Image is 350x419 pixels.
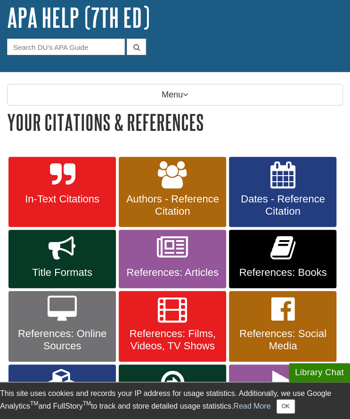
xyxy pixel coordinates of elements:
[16,193,109,205] span: In-Text Citations
[7,110,343,134] h1: Your Citations & References
[126,266,219,279] span: References: Articles
[8,230,116,288] a: Title Formats
[277,399,295,413] button: Close
[7,84,343,105] p: Menu
[229,157,336,227] a: Dates - Reference Citation
[229,291,336,362] a: References: Social Media
[236,328,329,352] span: References: Social Media
[83,400,91,407] sup: TM
[126,328,219,352] span: References: Films, Videos, TV Shows
[119,230,226,288] a: References: Articles
[7,39,125,55] input: Search DU's APA Guide
[233,402,270,410] a: Read More
[119,157,226,227] a: Authors - Reference Citation
[16,266,109,279] span: Title Formats
[126,193,219,218] span: Authors - Reference Citation
[229,230,336,288] a: References: Books
[8,157,116,227] a: In-Text Citations
[16,328,109,352] span: References: Online Sources
[236,266,329,279] span: References: Books
[236,193,329,218] span: Dates - Reference Citation
[289,363,350,382] button: Library Chat
[119,291,226,362] a: References: Films, Videos, TV Shows
[8,291,116,362] a: References: Online Sources
[30,400,38,407] sup: TM
[7,3,150,32] a: APA Help (7th Ed)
